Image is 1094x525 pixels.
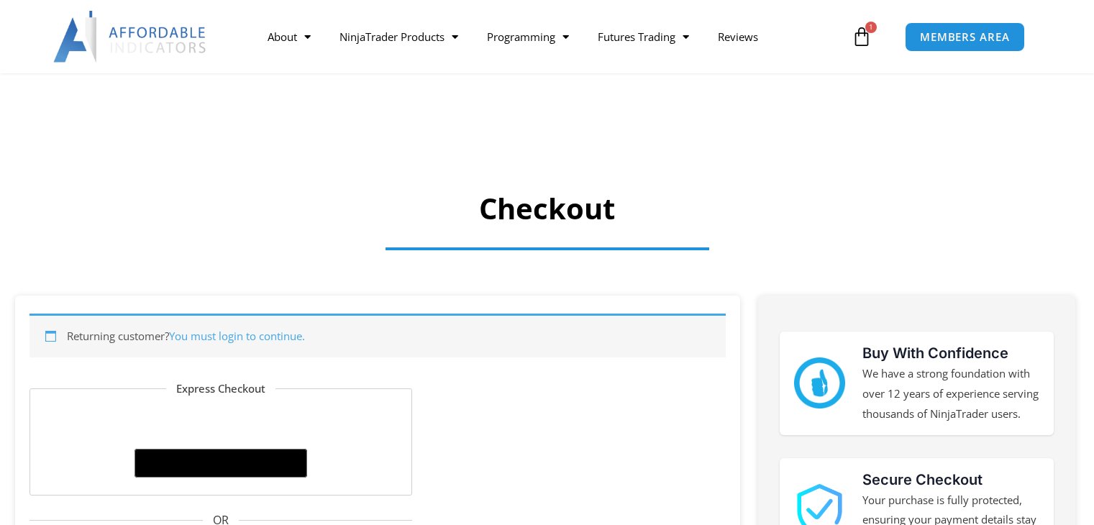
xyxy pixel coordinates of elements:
[862,342,1039,364] h3: Buy With Confidence
[53,11,208,63] img: LogoAI | Affordable Indicators – NinjaTrader
[703,20,772,53] a: Reviews
[583,20,703,53] a: Futures Trading
[132,407,310,444] iframe: Secure express checkout frame
[70,188,1024,229] h1: Checkout
[865,22,877,33] span: 1
[253,20,848,53] nav: Menu
[862,469,1039,490] h3: Secure Checkout
[473,20,583,53] a: Programming
[920,32,1010,42] span: MEMBERS AREA
[830,16,893,58] a: 1
[905,22,1025,52] a: MEMBERS AREA
[862,364,1039,424] p: We have a strong foundation with over 12 years of experience serving thousands of NinjaTrader users.
[29,314,726,357] div: Returning customer?
[166,379,275,399] legend: Express Checkout
[325,20,473,53] a: NinjaTrader Products
[253,20,325,53] a: About
[794,357,845,408] img: mark thumbs good 43913 | Affordable Indicators – NinjaTrader
[169,329,305,343] a: You must login to continue.
[135,449,307,478] button: Buy with GPay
